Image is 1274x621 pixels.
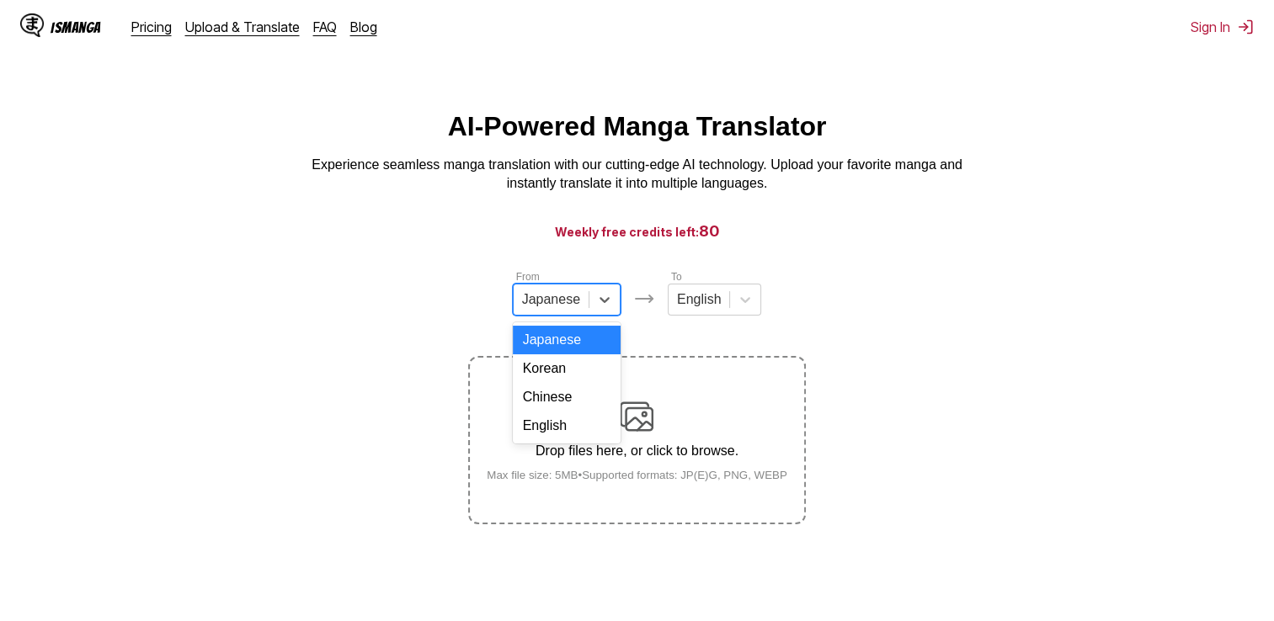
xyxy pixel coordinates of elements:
[513,411,621,440] div: English
[350,19,377,35] a: Blog
[20,13,131,40] a: IsManga LogoIsManga
[699,222,720,240] span: 80
[40,220,1234,241] h3: Weekly free credits left:
[1237,19,1254,35] img: Sign out
[513,326,621,354] div: Japanese
[313,19,337,35] a: FAQ
[513,354,621,383] div: Korean
[634,289,654,309] img: Languages icon
[20,13,44,37] img: IsManga Logo
[448,111,827,142] h1: AI-Powered Manga Translator
[1191,19,1254,35] button: Sign In
[473,469,801,481] small: Max file size: 5MB • Supported formats: JP(E)G, PNG, WEBP
[671,271,682,283] label: To
[516,271,540,283] label: From
[301,156,974,194] p: Experience seamless manga translation with our cutting-edge AI technology. Upload your favorite m...
[513,383,621,411] div: Chinese
[473,443,801,459] p: Drop files here, or click to browse.
[51,19,101,35] div: IsManga
[131,19,172,35] a: Pricing
[185,19,300,35] a: Upload & Translate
